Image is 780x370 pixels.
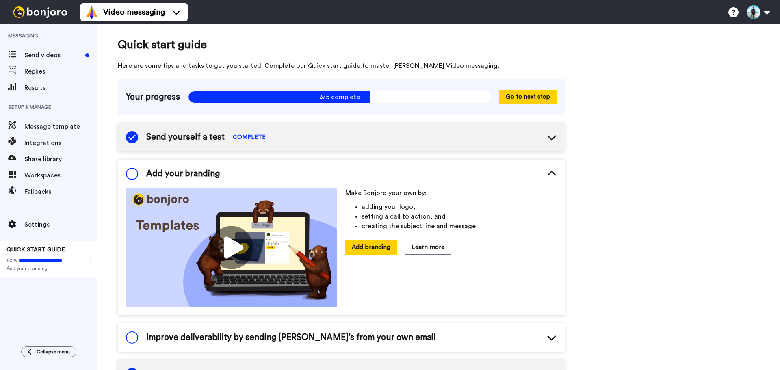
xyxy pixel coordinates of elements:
span: Video messaging [103,6,165,18]
button: Collapse menu [21,346,76,357]
img: cf57bf495e0a773dba654a4906436a82.jpg [126,188,337,307]
span: Replies [24,67,97,76]
span: Quick start guide [118,37,565,53]
p: Make Bonjoro your own by: [345,188,557,198]
li: setting a call to action, and [362,212,557,221]
span: Add your branding [6,265,91,272]
span: Improve deliverability by sending [PERSON_NAME]’s from your own email [146,331,436,344]
button: Add branding [345,240,397,254]
span: Workspaces [24,171,97,180]
span: Results [24,83,97,93]
span: Settings [24,220,97,229]
span: Integrations [24,138,97,148]
span: Here are some tips and tasks to get you started. Complete our Quick start guide to master [PERSON... [118,61,565,71]
span: Add your branding [146,168,220,180]
img: bj-logo-header-white.svg [10,6,71,18]
button: Go to next step [499,90,557,104]
span: 60% [6,257,17,264]
span: Collapse menu [37,348,70,355]
span: Send videos [24,50,82,60]
span: Share library [24,154,97,164]
li: creating the subject line and message [362,221,557,231]
span: COMPLETE [233,133,266,141]
button: Learn more [405,240,451,254]
span: QUICK START GUIDE [6,247,65,253]
span: Your progress [126,91,180,103]
span: Message template [24,122,97,132]
li: adding your logo, [362,202,557,212]
span: Send yourself a test [146,131,225,143]
img: vm-color.svg [85,6,98,19]
span: 3/5 complete [188,91,491,103]
span: Fallbacks [24,187,97,197]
